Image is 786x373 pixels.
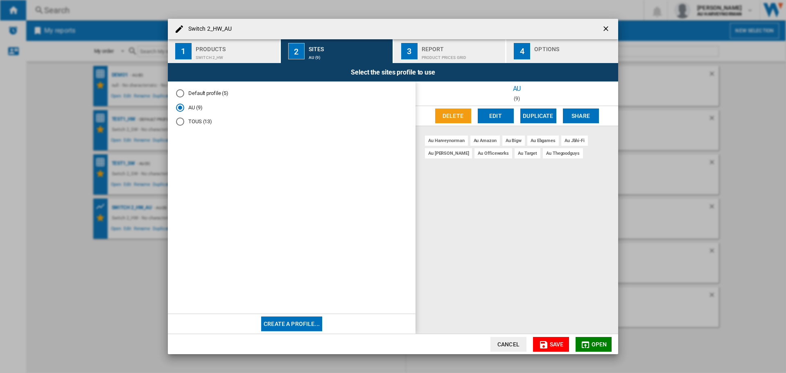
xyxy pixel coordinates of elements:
[309,51,389,60] div: AU (9)
[196,51,276,60] div: Switch 2_HW
[401,43,418,59] div: 3
[527,136,559,146] div: au ebgames
[543,148,583,158] div: au thegoodguys
[176,104,407,111] md-radio-button: AU (9)
[533,337,569,352] button: Save
[514,43,530,59] div: 4
[435,109,471,123] button: Delete
[175,43,192,59] div: 1
[416,81,618,96] div: AU
[422,43,502,51] div: Report
[168,63,618,81] div: Select the sites profile to use
[534,43,615,51] div: Options
[506,39,618,63] button: 4 Options
[474,148,512,158] div: au officeworks
[416,96,618,102] div: (9)
[196,43,276,51] div: Products
[281,39,393,63] button: 2 Sites AU (9)
[168,39,280,63] button: 1 Products Switch 2_HW
[288,43,305,59] div: 2
[394,39,506,63] button: 3 Report Product prices grid
[470,136,500,146] div: au amazon
[515,148,540,158] div: au target
[176,118,407,126] md-radio-button: TOUS (13)
[563,109,599,123] button: Share
[592,341,607,348] span: Open
[561,136,588,146] div: au jbhi-fi
[309,43,389,51] div: Sites
[602,25,612,34] ng-md-icon: getI18NText('BUTTONS.CLOSE_DIALOG')
[422,51,502,60] div: Product prices grid
[184,25,232,33] h4: Switch 2_HW_AU
[576,337,612,352] button: Open
[599,21,615,37] button: getI18NText('BUTTONS.CLOSE_DIALOG')
[550,341,564,348] span: Save
[425,148,472,158] div: au [PERSON_NAME]
[176,90,407,97] md-radio-button: Default profile (5)
[261,316,322,331] button: Create a profile...
[478,109,514,123] button: Edit
[490,337,526,352] button: Cancel
[502,136,525,146] div: au bigw
[520,109,556,123] button: Duplicate
[425,136,468,146] div: au harveynorman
